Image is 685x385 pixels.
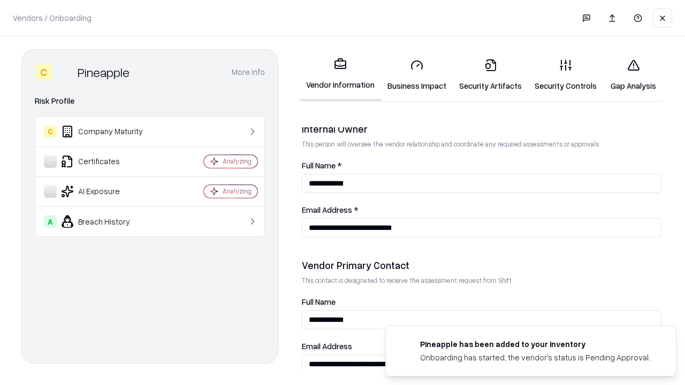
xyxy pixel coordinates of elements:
div: C [44,125,57,138]
a: Business Impact [381,50,453,100]
a: Security Controls [528,50,603,100]
a: Gap Analysis [603,50,664,100]
div: Pineapple [78,64,130,81]
div: Certificates [44,155,172,168]
a: Vendor Information [300,49,381,101]
label: Full Name [302,298,661,306]
img: pineappleenergy.com [399,338,412,351]
img: Pineapple [56,64,73,81]
div: Internal Owner [302,122,661,135]
p: This person will oversee the vendor relationship and coordinate any required assessments or appro... [302,140,661,149]
p: This contact is designated to receive the assessment request from Shift [302,276,661,285]
div: Pineapple has been added to your inventory [420,338,650,350]
div: Vendor Primary Contact [302,259,661,272]
button: More info [232,63,265,82]
div: Analyzing [223,157,252,166]
div: AI Exposure [44,185,172,198]
div: Breach History [44,215,172,228]
div: A [44,215,57,228]
div: Company Maturity [44,125,172,138]
div: Onboarding has started, the vendor's status is Pending Approval. [420,352,650,363]
label: Full Name * [302,161,661,170]
div: Analyzing [223,187,252,196]
label: Email Address * [302,206,661,214]
a: Security Artifacts [453,50,528,100]
div: Risk Profile [35,95,265,107]
div: C [35,64,52,81]
p: Vendors / Onboarding [13,12,92,24]
label: Email Address [302,342,661,350]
